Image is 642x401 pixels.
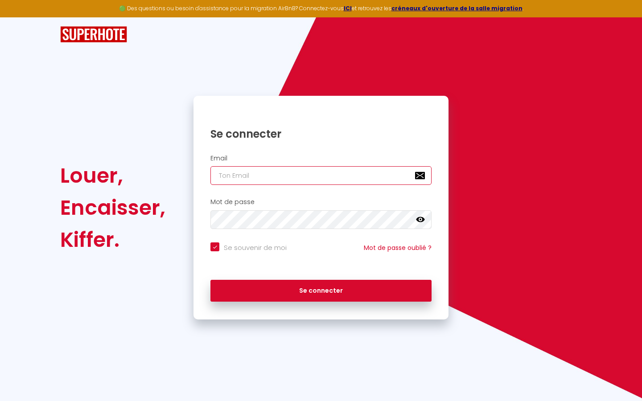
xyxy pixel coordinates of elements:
[391,4,523,12] a: créneaux d'ouverture de la salle migration
[210,155,432,162] h2: Email
[210,198,432,206] h2: Mot de passe
[210,166,432,185] input: Ton Email
[60,160,165,192] div: Louer,
[60,192,165,224] div: Encaisser,
[344,4,352,12] a: ICI
[210,127,432,141] h1: Se connecter
[7,4,34,30] button: Ouvrir le widget de chat LiveChat
[364,243,432,252] a: Mot de passe oublié ?
[60,224,165,256] div: Kiffer.
[60,26,127,43] img: SuperHote logo
[210,280,432,302] button: Se connecter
